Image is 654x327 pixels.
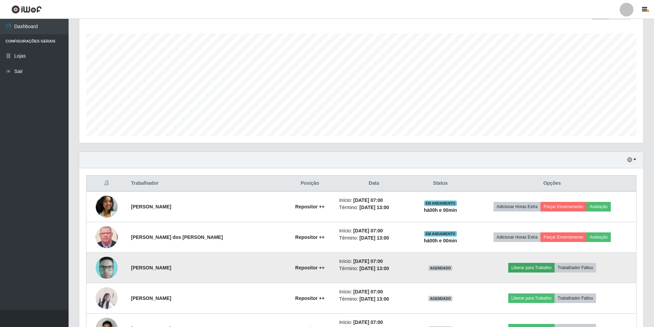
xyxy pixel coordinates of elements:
li: Término: [339,295,409,303]
strong: há 00 h e 00 min [424,207,457,213]
th: Posição [285,175,335,192]
span: AGENDADO [428,265,452,271]
strong: Repositor ++ [295,234,325,240]
img: 1751480704015.jpeg [96,287,118,309]
li: Início: [339,197,409,204]
button: Trabalhador Faltou [555,293,596,303]
span: EM ANDAMENTO [424,231,457,237]
time: [DATE] 07:00 [353,258,383,264]
time: [DATE] 13:00 [359,205,389,210]
button: Trabalhador Faltou [555,263,596,272]
time: [DATE] 13:00 [359,266,389,271]
span: EM ANDAMENTO [424,201,457,206]
th: Opções [468,175,637,192]
strong: [PERSON_NAME] [131,204,171,209]
img: 1748893020398.jpeg [96,196,118,218]
time: [DATE] 07:00 [353,228,383,233]
time: [DATE] 07:00 [353,197,383,203]
strong: [PERSON_NAME] dos [PERSON_NAME] [131,234,223,240]
button: Adicionar Horas Extra [494,232,540,242]
th: Data [335,175,413,192]
button: Forçar Encerramento [540,232,586,242]
strong: Repositor ++ [295,265,325,270]
li: Término: [339,265,409,272]
time: [DATE] 07:00 [353,289,383,294]
li: Início: [339,288,409,295]
time: [DATE] 13:00 [359,235,389,241]
button: Adicionar Horas Extra [494,202,540,211]
strong: Repositor ++ [295,204,325,209]
button: Liberar para Trabalho [508,263,555,272]
button: Avaliação [586,202,611,211]
button: Avaliação [586,232,611,242]
strong: [PERSON_NAME] [131,295,171,301]
button: Forçar Encerramento [540,202,586,211]
li: Término: [339,234,409,242]
img: 1752163217594.jpeg [96,254,118,281]
li: Término: [339,204,409,211]
span: AGENDADO [428,296,452,301]
strong: [PERSON_NAME] [131,265,171,270]
li: Início: [339,227,409,234]
strong: há 00 h e 00 min [424,238,457,243]
img: CoreUI Logo [11,5,42,14]
img: 1750202852235.jpeg [96,223,118,252]
li: Início: [339,319,409,326]
th: Status [413,175,468,192]
time: [DATE] 13:00 [359,296,389,302]
li: Início: [339,258,409,265]
button: Liberar para Trabalho [508,293,555,303]
th: Trabalhador [127,175,285,192]
strong: Repositor ++ [295,295,325,301]
time: [DATE] 07:00 [353,319,383,325]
